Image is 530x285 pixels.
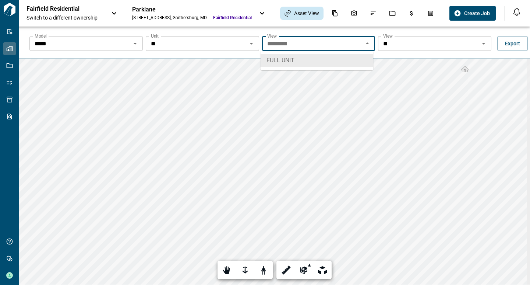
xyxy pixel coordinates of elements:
button: Open notification feed [511,6,523,18]
button: Open [478,38,489,49]
label: View [267,33,277,39]
label: View [383,33,393,39]
button: Close [362,38,372,49]
button: Export [497,36,528,51]
div: [STREET_ADDRESS] , Gaithersburg , MD [132,15,207,21]
button: Create Job [449,6,496,21]
span: Create Job [464,10,490,17]
span: Switch to a different ownership [26,14,104,21]
div: Parklane [132,6,252,13]
label: Unit [151,33,159,39]
div: Budgets [404,7,419,20]
button: Open [246,38,257,49]
div: Issues & Info [365,7,381,20]
div: Takeoff Center [423,7,438,20]
div: Jobs [385,7,400,20]
span: Export [505,40,520,47]
div: Asset View [280,7,324,20]
span: Asset View [294,10,319,17]
div: Documents [327,7,343,20]
span: Fairfield Residential [213,15,252,21]
button: Open [130,38,140,49]
div: Photos [346,7,362,20]
li: FULL UNIT [261,54,373,67]
label: Model [35,33,47,39]
p: Fairfield Residential [26,5,93,13]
